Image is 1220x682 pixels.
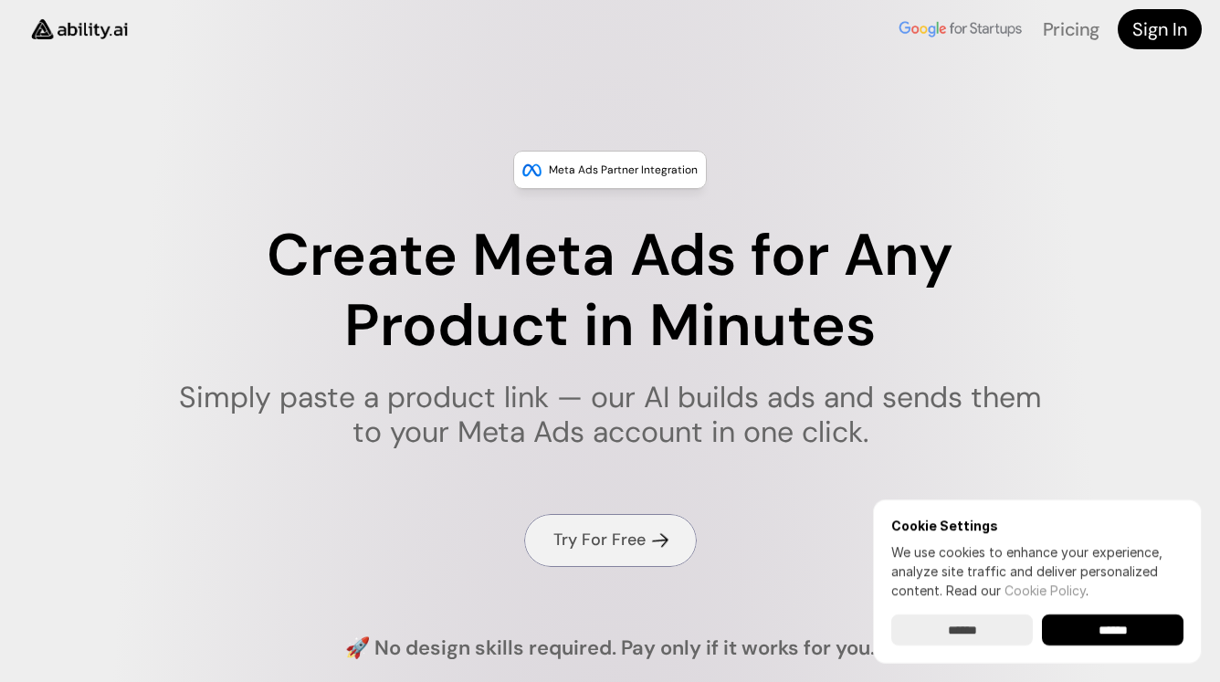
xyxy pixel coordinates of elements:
h6: Cookie Settings [891,518,1183,533]
a: Sign In [1118,9,1202,49]
h1: Simply paste a product link — our AI builds ads and sends them to your Meta Ads account in one cl... [167,380,1054,450]
a: Pricing [1043,17,1099,41]
h4: Sign In [1132,16,1187,42]
p: We use cookies to enhance your experience, analyze site traffic and deliver personalized content. [891,542,1183,600]
a: Try For Free [524,514,697,566]
h4: 🚀 No design skills required. Pay only if it works for you. [345,635,875,663]
a: Cookie Policy [1004,582,1086,598]
span: Read our . [946,582,1089,598]
p: Meta Ads Partner Integration [549,161,698,179]
h4: Try For Free [553,529,646,551]
h1: Create Meta Ads for Any Product in Minutes [167,221,1054,362]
